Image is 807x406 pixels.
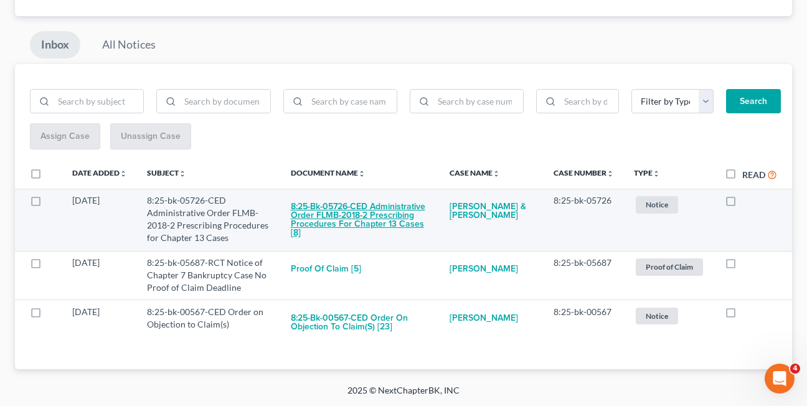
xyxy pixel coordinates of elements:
[636,258,703,275] span: Proof of Claim
[634,168,660,177] a: Typeunfold_more
[54,90,143,113] input: Search by subject
[544,189,624,251] td: 8:25-bk-05726
[433,90,523,113] input: Search by case number
[62,189,137,251] td: [DATE]
[450,168,500,177] a: Case Nameunfold_more
[179,170,186,177] i: unfold_more
[291,168,366,177] a: Document Nameunfold_more
[291,257,361,281] button: Proof of Claim [5]
[554,168,614,177] a: Case Numberunfold_more
[544,300,624,345] td: 8:25-bk-00567
[72,168,127,177] a: Date Addedunfold_more
[765,364,795,394] iframe: Intercom live chat
[742,168,765,181] label: Read
[291,306,430,339] button: 8:25-bk-00567-CED Order on Objection to Claim(s) [23]
[120,170,127,177] i: unfold_more
[30,31,80,59] a: Inbox
[62,300,137,345] td: [DATE]
[358,170,366,177] i: unfold_more
[653,170,660,177] i: unfold_more
[291,194,430,245] button: 8:25-bk-05726-CED Administrative Order FLMB-2018-2 Prescribing Procedures for Chapter 13 Cases [8]
[62,251,137,300] td: [DATE]
[180,90,270,113] input: Search by document name
[450,194,534,228] a: [PERSON_NAME] & [PERSON_NAME]
[790,364,800,374] span: 4
[606,170,614,177] i: unfold_more
[636,308,678,324] span: Notice
[147,168,186,177] a: Subjectunfold_more
[307,90,397,113] input: Search by case name
[493,170,500,177] i: unfold_more
[634,194,705,215] a: Notice
[634,306,705,326] a: Notice
[91,31,167,59] a: All Notices
[544,251,624,300] td: 8:25-bk-05687
[137,300,281,345] td: 8:25-bk-00567-CED Order on Objection to Claim(s)
[726,89,781,114] button: Search
[137,251,281,300] td: 8:25-bk-05687-RCT Notice of Chapter 7 Bankruptcy Case No Proof of Claim Deadline
[636,196,678,213] span: Notice
[137,189,281,251] td: 8:25-bk-05726-CED Administrative Order FLMB-2018-2 Prescribing Procedures for Chapter 13 Cases
[634,257,705,277] a: Proof of Claim
[450,306,518,331] a: [PERSON_NAME]
[450,257,518,281] a: [PERSON_NAME]
[560,90,618,113] input: Search by date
